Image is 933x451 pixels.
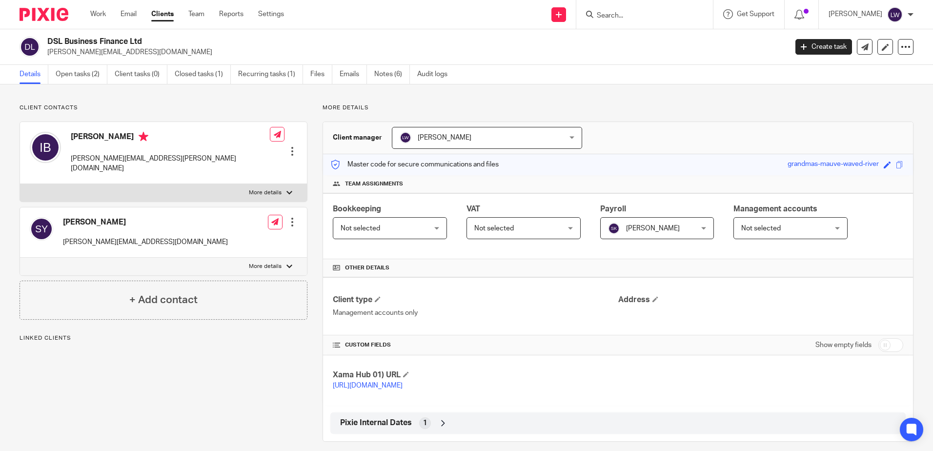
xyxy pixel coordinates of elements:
p: Management accounts only [333,308,618,318]
span: Team assignments [345,180,403,188]
p: [PERSON_NAME][EMAIL_ADDRESS][PERSON_NAME][DOMAIN_NAME] [71,154,270,174]
img: svg%3E [608,223,620,234]
a: Create task [795,39,852,55]
a: Settings [258,9,284,19]
input: Search [596,12,684,20]
img: svg%3E [30,132,61,163]
a: Audit logs [417,65,455,84]
span: Not selected [741,225,781,232]
img: svg%3E [30,217,53,241]
p: [PERSON_NAME][EMAIL_ADDRESS][DOMAIN_NAME] [63,237,228,247]
span: Bookkeeping [333,205,381,213]
a: Work [90,9,106,19]
a: Reports [219,9,243,19]
h3: Client manager [333,133,382,143]
h4: Address [618,295,903,305]
h4: + Add contact [129,292,198,307]
a: Files [310,65,332,84]
h4: CUSTOM FIELDS [333,341,618,349]
a: Clients [151,9,174,19]
a: Emails [340,65,367,84]
span: [PERSON_NAME] [626,225,680,232]
a: Recurring tasks (1) [238,65,303,84]
img: Pixie [20,8,68,21]
span: [PERSON_NAME] [418,134,471,141]
h2: DSL Business Finance Ltd [47,37,634,47]
h4: [PERSON_NAME] [71,132,270,144]
p: Linked clients [20,334,307,342]
i: Primary [139,132,148,142]
a: Notes (6) [374,65,410,84]
img: svg%3E [887,7,903,22]
img: svg%3E [20,37,40,57]
p: [PERSON_NAME][EMAIL_ADDRESS][DOMAIN_NAME] [47,47,781,57]
span: Not selected [341,225,380,232]
span: Payroll [600,205,626,213]
p: Client contacts [20,104,307,112]
img: svg%3E [400,132,411,143]
p: [PERSON_NAME] [829,9,882,19]
span: 1 [423,418,427,428]
a: Details [20,65,48,84]
a: Client tasks (0) [115,65,167,84]
p: More details [249,189,282,197]
a: Closed tasks (1) [175,65,231,84]
span: Pixie Internal Dates [340,418,412,428]
label: Show empty fields [815,340,872,350]
span: Management accounts [733,205,817,213]
p: Master code for secure communications and files [330,160,499,169]
h4: Client type [333,295,618,305]
span: Get Support [737,11,774,18]
span: VAT [466,205,480,213]
a: Email [121,9,137,19]
h4: [PERSON_NAME] [63,217,228,227]
span: Other details [345,264,389,272]
a: [URL][DOMAIN_NAME] [333,382,403,389]
span: Not selected [474,225,514,232]
h4: Xama Hub 01) URL [333,370,618,380]
div: grandmas-mauve-waved-river [788,159,879,170]
p: More details [249,263,282,270]
a: Team [188,9,204,19]
a: Open tasks (2) [56,65,107,84]
p: More details [323,104,913,112]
